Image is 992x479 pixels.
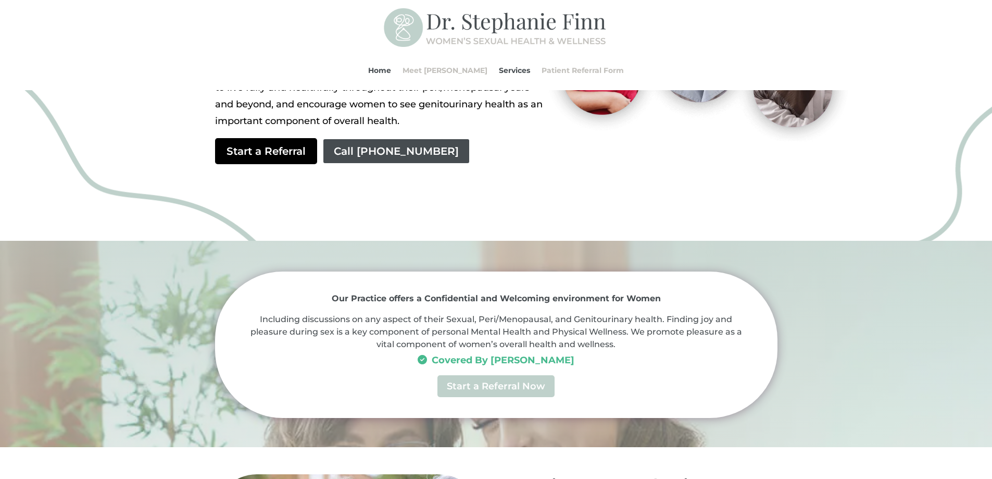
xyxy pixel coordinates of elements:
[368,51,391,90] a: Home
[215,138,317,164] a: Start a Referral
[437,375,555,397] a: Start a Referral Now
[322,138,470,164] a: Call [PHONE_NUMBER]
[403,51,487,90] a: Meet [PERSON_NAME]
[499,51,530,90] a: Services
[542,51,624,90] a: Patient Referral Form
[246,350,746,370] h3: Covered By [PERSON_NAME]
[332,293,661,303] strong: Our Practice offers a Confidential and Welcoming environment for Women
[246,313,746,350] p: Including discussions on any aspect of their Sexual, Peri/Menopausal, and Genitourinary health. F...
